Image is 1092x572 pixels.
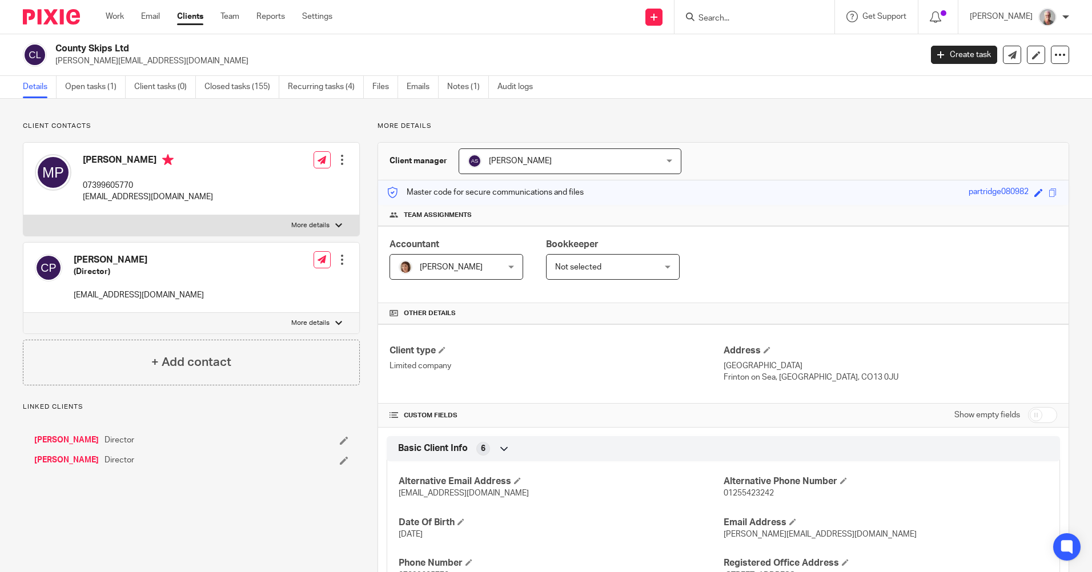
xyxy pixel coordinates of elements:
[390,360,723,372] p: Limited company
[724,557,1048,569] h4: Registered Office Address
[106,11,124,22] a: Work
[404,309,456,318] span: Other details
[105,434,134,446] span: Director
[83,180,213,191] p: 07399605770
[407,76,439,98] a: Emails
[399,489,529,497] span: [EMAIL_ADDRESS][DOMAIN_NAME]
[724,360,1057,372] p: [GEOGRAPHIC_DATA]
[489,157,552,165] span: [PERSON_NAME]
[83,191,213,203] p: [EMAIL_ADDRESS][DOMAIN_NAME]
[387,187,584,198] p: Master code for secure communications and files
[34,434,99,446] a: [PERSON_NAME]
[291,221,330,230] p: More details
[74,289,204,301] p: [EMAIL_ADDRESS][DOMAIN_NAME]
[447,76,489,98] a: Notes (1)
[724,476,1048,488] h4: Alternative Phone Number
[23,402,360,412] p: Linked clients
[83,154,213,168] h4: [PERSON_NAME]
[23,122,360,131] p: Client contacts
[697,14,800,24] input: Search
[35,154,71,191] img: svg%3E
[220,11,239,22] a: Team
[724,530,917,538] span: [PERSON_NAME][EMAIL_ADDRESS][DOMAIN_NAME]
[931,46,997,64] a: Create task
[134,76,196,98] a: Client tasks (0)
[74,266,204,277] h5: (Director)
[399,530,423,538] span: [DATE]
[378,122,1069,131] p: More details
[291,319,330,328] p: More details
[23,43,47,67] img: svg%3E
[151,353,231,371] h4: + Add contact
[23,76,57,98] a: Details
[399,476,723,488] h4: Alternative Email Address
[55,43,742,55] h2: County Skips Ltd
[970,11,1033,22] p: [PERSON_NAME]
[862,13,906,21] span: Get Support
[969,186,1029,199] div: partridge080982
[1038,8,1057,26] img: KR%20update.jpg
[65,76,126,98] a: Open tasks (1)
[420,263,483,271] span: [PERSON_NAME]
[256,11,285,22] a: Reports
[34,454,99,466] a: [PERSON_NAME]
[399,557,723,569] h4: Phone Number
[372,76,398,98] a: Files
[399,517,723,529] h4: Date Of Birth
[390,345,723,357] h4: Client type
[390,411,723,420] h4: CUSTOM FIELDS
[55,55,914,67] p: [PERSON_NAME][EMAIL_ADDRESS][DOMAIN_NAME]
[302,11,332,22] a: Settings
[399,260,412,274] img: Pixie%204.jpg
[35,254,62,281] img: svg%3E
[468,154,481,168] img: svg%3E
[204,76,279,98] a: Closed tasks (155)
[546,240,599,249] span: Bookkeeper
[23,9,80,25] img: Pixie
[74,254,204,266] h4: [PERSON_NAME]
[481,443,485,454] span: 6
[105,454,134,466] span: Director
[954,409,1020,421] label: Show empty fields
[404,211,472,220] span: Team assignments
[724,489,774,497] span: 01255423242
[162,154,174,166] i: Primary
[724,517,1048,529] h4: Email Address
[724,372,1057,383] p: Frinton on Sea, [GEOGRAPHIC_DATA], CO13 0JU
[141,11,160,22] a: Email
[177,11,203,22] a: Clients
[390,155,447,167] h3: Client manager
[398,442,468,454] span: Basic Client Info
[288,76,364,98] a: Recurring tasks (4)
[555,263,601,271] span: Not selected
[497,76,541,98] a: Audit logs
[724,345,1057,357] h4: Address
[390,240,439,249] span: Accountant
